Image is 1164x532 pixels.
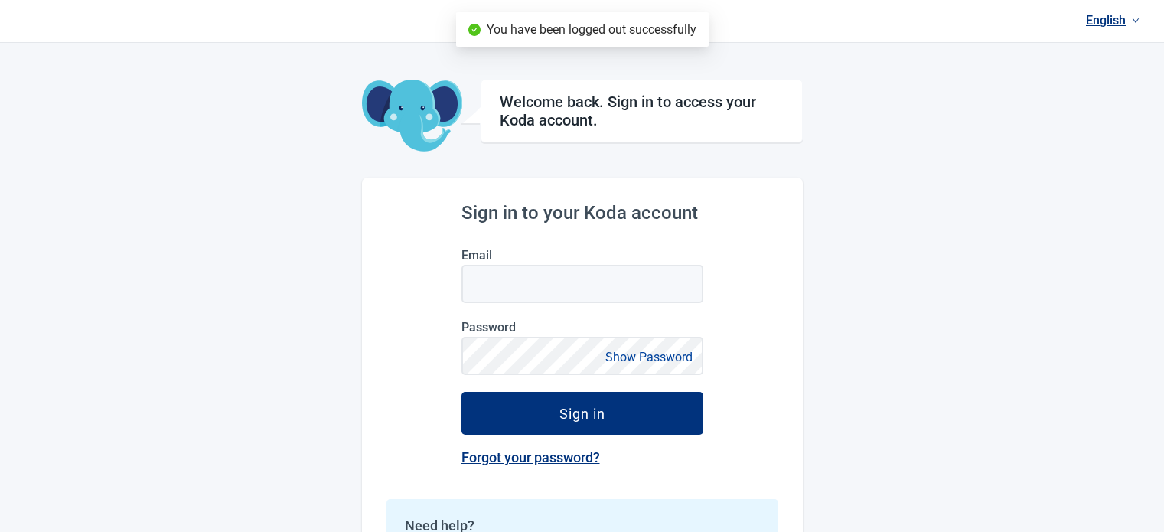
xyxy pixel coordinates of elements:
[468,24,481,36] span: check-circle
[601,347,697,367] button: Show Password
[1080,8,1146,33] a: Current language: English
[487,22,696,37] span: You have been logged out successfully
[362,80,462,153] img: Koda Elephant
[461,392,703,435] button: Sign in
[500,93,784,129] h1: Welcome back. Sign in to access your Koda account.
[461,449,600,465] a: Forgot your password?
[461,320,703,335] label: Password
[503,9,660,34] img: Koda Health
[461,202,703,224] h2: Sign in to your Koda account
[1132,17,1140,24] span: down
[461,248,703,263] label: Email
[559,406,605,421] div: Sign in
